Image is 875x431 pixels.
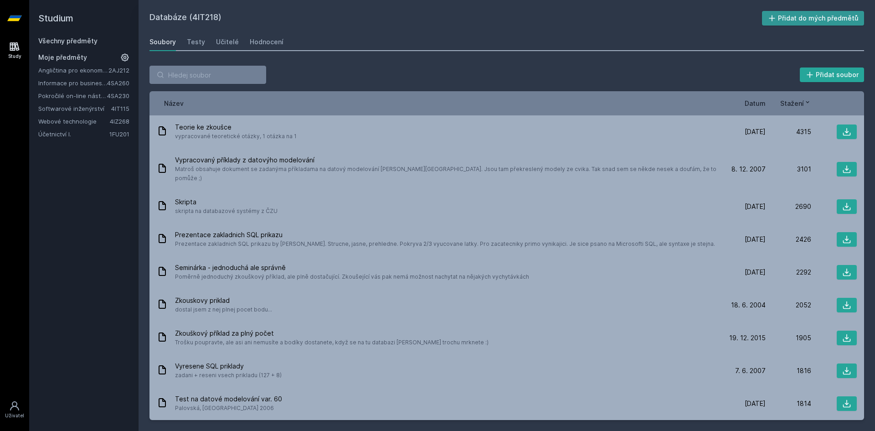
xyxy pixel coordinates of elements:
span: skripta na databazové systémy z ČZU [175,207,278,216]
span: Prezentace zakladnich SQL prikazu [175,230,715,239]
span: Poměrně jednoduchý zkouškový příklad, ale plně dostačující. Zkoušející vás pak nemá možnost nachy... [175,272,529,281]
a: 4IZ268 [110,118,129,125]
input: Hledej soubor [149,66,266,84]
button: Datum [745,99,766,108]
a: Uživatel [2,396,27,424]
a: Učitelé [216,33,239,51]
a: 1FU201 [109,130,129,138]
a: Informace pro business (v angličtině) [38,78,107,88]
span: dostal jsem z nej plnej pocet bodu... [175,305,272,314]
a: Softwarové inženýrství [38,104,111,113]
div: 2426 [766,235,811,244]
a: Testy [187,33,205,51]
button: Stažení [780,99,811,108]
div: 2690 [766,202,811,211]
a: 4SA260 [107,79,129,87]
a: Pokročilé on-line nástroje pro analýzu a zpracování informací [38,91,107,100]
div: 1816 [766,366,811,375]
div: 2292 [766,268,811,277]
a: Angličtina pro ekonomická studia 2 (B2/C1) [38,66,108,75]
span: 19. 12. 2015 [729,333,766,343]
a: Study [2,36,27,64]
div: 1905 [766,333,811,343]
button: Přidat do mých předmětů [762,11,865,26]
span: Skripta [175,197,278,207]
a: Webové technologie [38,117,110,126]
span: Test na datové modelování var. 60 [175,395,282,404]
a: Účetnictví I. [38,130,109,139]
span: vypracované teoretické otázky, 1 otázka na 1 [175,132,297,141]
div: Soubory [149,37,176,47]
h2: Databáze (4IT218) [149,11,762,26]
span: Matroš obsahuje dokument se zadanýma příkladama na datový modelování [PERSON_NAME][GEOGRAPHIC_DAT... [175,165,716,183]
span: [DATE] [745,235,766,244]
div: 4315 [766,127,811,136]
span: Prezentace zakladnich SQL prikazu by [PERSON_NAME]. Strucne, jasne, prehledne. Pokryva 2/3 vyucov... [175,239,715,249]
a: 4IT115 [111,105,129,112]
div: Testy [187,37,205,47]
div: Učitelé [216,37,239,47]
div: 1814 [766,399,811,408]
span: zadani + reseni vsech prikladu (127 + 8) [175,371,282,380]
span: 7. 6. 2007 [735,366,766,375]
span: 18. 6. 2004 [731,301,766,310]
span: Trošku poupravte, ale asi ani nemusíte a bodíky dostanete, když se na tu databazi [PERSON_NAME] t... [175,338,489,347]
a: Soubory [149,33,176,51]
a: 2AJ212 [108,67,129,74]
a: Všechny předměty [38,37,98,45]
span: 8. 12. 2007 [731,165,766,174]
div: Uživatel [5,412,24,419]
a: 4SA230 [107,92,129,99]
span: Palovská, [GEOGRAPHIC_DATA] 2006 [175,404,282,413]
div: 2052 [766,301,811,310]
button: Název [164,99,184,108]
div: 3101 [766,165,811,174]
a: Hodnocení [250,33,283,51]
span: [DATE] [745,399,766,408]
span: Vypracovaný příklady z datovýho modelování [175,156,716,165]
span: [DATE] [745,268,766,277]
span: Zkouskovy priklad [175,296,272,305]
div: Hodnocení [250,37,283,47]
span: Vyresene SQL priklady [175,362,282,371]
span: [DATE] [745,127,766,136]
span: Stažení [780,99,804,108]
span: Seminárka - jednoduchá ale správně [175,263,529,272]
span: Zkouškový příklad za plný počet [175,329,489,338]
span: Teorie ke zkoušce [175,123,297,132]
button: Přidat soubor [800,68,865,82]
div: Study [8,53,21,60]
span: [DATE] [745,202,766,211]
span: Moje předměty [38,53,87,62]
